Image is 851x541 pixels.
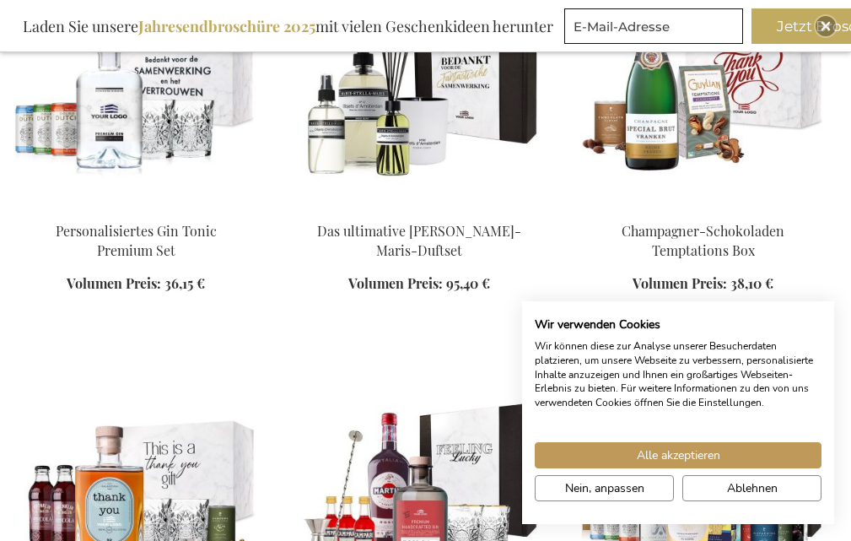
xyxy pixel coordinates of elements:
[164,274,205,292] span: 36,15 €
[564,8,748,49] form: marketing offers and promotions
[297,201,541,217] a: The Ultimate Marie-Stella-Maris Fragrance Set
[348,274,443,292] span: Volumen Preis:
[727,479,778,497] span: Ablehnen
[348,274,490,294] a: Volumen Preis: 95,40 €
[67,274,205,294] a: Volumen Preis: 36,15 €
[535,442,821,468] button: Akzeptieren Sie alle cookies
[535,339,821,410] p: Wir können diese zur Analyse unserer Besucherdaten platzieren, um unsere Webseite zu verbessern, ...
[682,475,821,501] button: Alle verweigern cookies
[446,274,490,292] span: 95,40 €
[138,16,315,36] b: Jahresendbroschüre 2025
[637,446,720,464] span: Alle akzeptieren
[565,479,644,497] span: Nein, anpassen
[730,274,773,292] span: 38,10 €
[15,8,561,44] div: Laden Sie unsere mit vielen Geschenkideen herunter
[535,317,821,333] h2: Wir verwenden Cookies
[821,21,831,31] img: Close
[317,222,521,259] a: Das ultimative [PERSON_NAME]-Maris-Duftset
[816,16,836,36] div: Close
[633,274,727,292] span: Volumen Preis:
[581,201,826,217] a: Champagne Chocolate Temptations Box
[56,222,217,259] a: Personalisiertes Gin Tonic Premium Set
[535,475,674,501] button: cookie Einstellungen anpassen
[633,274,773,294] a: Volumen Preis: 38,10 €
[13,201,258,217] a: GEPERSONALISEERDE GIN TONIC COCKTAIL SET
[67,274,161,292] span: Volumen Preis:
[622,222,784,259] a: Champagner-Schokoladen Temptations Box
[564,8,743,44] input: E-Mail-Adresse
